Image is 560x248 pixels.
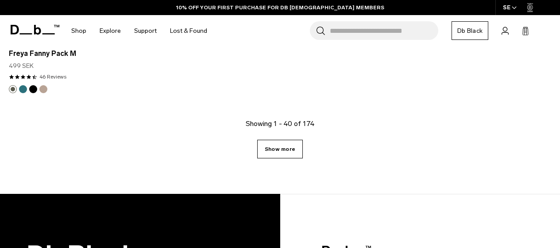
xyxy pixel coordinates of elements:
[39,85,47,93] button: Fogbow Beige
[170,15,207,47] a: Lost & Found
[19,85,27,93] button: Midnight Teal
[29,85,37,93] button: Black Out
[134,15,157,47] a: Support
[39,73,66,81] a: 46 reviews
[452,21,488,40] a: Db Black
[176,4,384,12] a: 10% OFF YOUR FIRST PURCHASE FOR DB [DEMOGRAPHIC_DATA] MEMBERS
[9,48,131,59] a: Freya Fanny Pack M
[9,85,17,93] button: Moss Green
[71,15,86,47] a: Shop
[246,118,314,129] p: Showing 1 - 40 of 174
[9,61,34,71] span: 499 SEK
[100,15,121,47] a: Explore
[257,140,303,158] a: Show more
[65,15,214,47] nav: Main Navigation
